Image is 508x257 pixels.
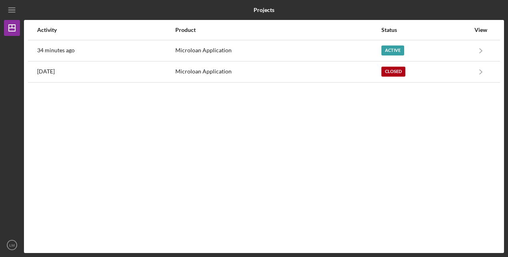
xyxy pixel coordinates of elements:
time: 2024-10-09 21:51 [37,68,55,75]
div: Closed [381,67,405,77]
text: LM [9,243,14,247]
div: Microloan Application [175,41,381,61]
div: Microloan Application [175,62,381,82]
time: 2025-10-01 21:26 [37,47,75,53]
div: Product [175,27,381,33]
div: Activity [37,27,175,33]
b: Projects [254,7,274,13]
div: Status [381,27,470,33]
div: View [471,27,491,33]
button: LM [4,237,20,253]
div: Active [381,45,404,55]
